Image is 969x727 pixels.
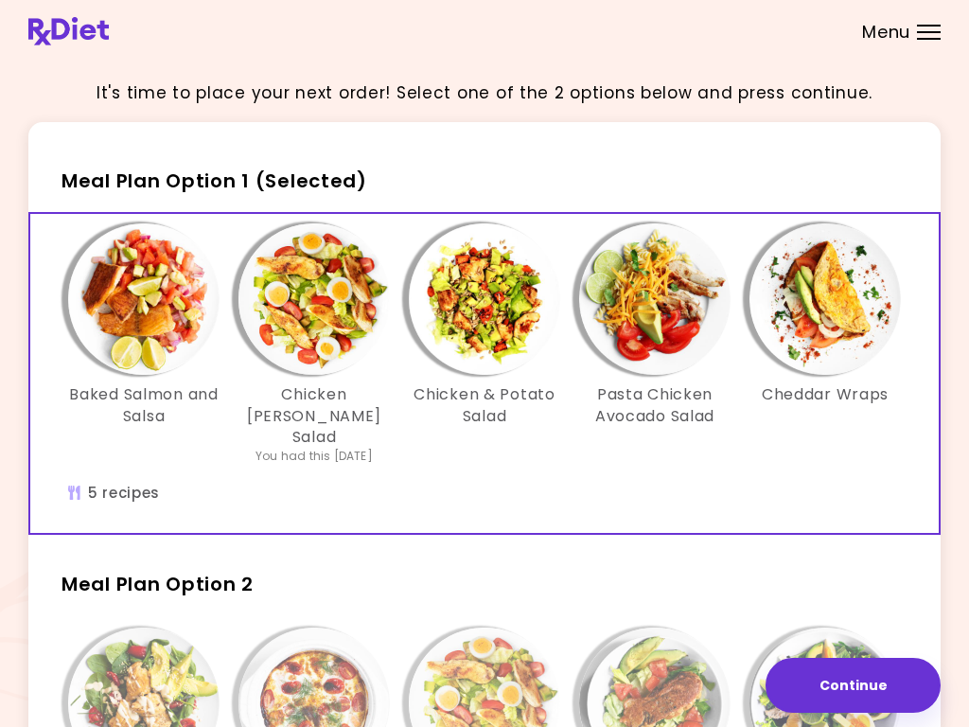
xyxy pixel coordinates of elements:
p: It's time to place your next order! Select one of the 2 options below and press continue. [97,80,872,106]
div: Info - Chicken Cobb Salad - Meal Plan Option 1 (Selected) [229,223,399,465]
div: Info - Chicken & Potato Salad - Meal Plan Option 1 (Selected) [399,223,570,465]
h3: Chicken & Potato Salad [409,384,560,427]
span: Meal Plan Option 2 [62,571,254,597]
h3: Baked Salmon and Salsa [68,384,220,427]
div: You had this [DATE] [255,448,373,465]
h3: Chicken [PERSON_NAME] Salad [238,384,390,448]
div: Info - Pasta Chicken Avocado Salad - Meal Plan Option 1 (Selected) [570,223,740,465]
button: Continue [766,658,941,713]
div: Info - Baked Salmon and Salsa - Meal Plan Option 1 (Selected) [59,223,229,465]
span: Meal Plan Option 1 (Selected) [62,168,367,194]
h3: Cheddar Wraps [762,384,889,405]
div: Info - Cheddar Wraps - Meal Plan Option 1 (Selected) [740,223,910,465]
img: RxDiet [28,17,109,45]
span: Menu [862,24,910,41]
h3: Pasta Chicken Avocado Salad [579,384,731,427]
